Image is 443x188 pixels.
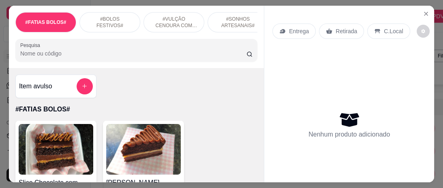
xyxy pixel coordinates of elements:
p: Entrega [289,27,309,35]
label: Pesquisa [20,42,43,49]
button: add-separate-item [77,78,93,94]
img: product-image [106,124,181,175]
p: Nenhum produto adicionado [308,130,390,139]
img: product-image [19,124,93,175]
input: Pesquisa [20,49,246,58]
p: C.Local [384,27,403,35]
p: Retirada [336,27,357,35]
button: decrease-product-quantity [417,25,430,38]
p: #FATIAS BOLOS# [15,105,257,114]
button: Close [419,7,432,20]
p: #VULÇÃO CENOURA COM BRIGADEIRO# [150,16,197,29]
h4: Item avulso [19,81,52,91]
p: #SONHOS ARTESANAIS# [214,16,261,29]
h4: [PERSON_NAME] [106,178,181,188]
p: #BOLOS FESTIVOS# [86,16,133,29]
p: #FATIAS BOLOS# [25,19,66,26]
